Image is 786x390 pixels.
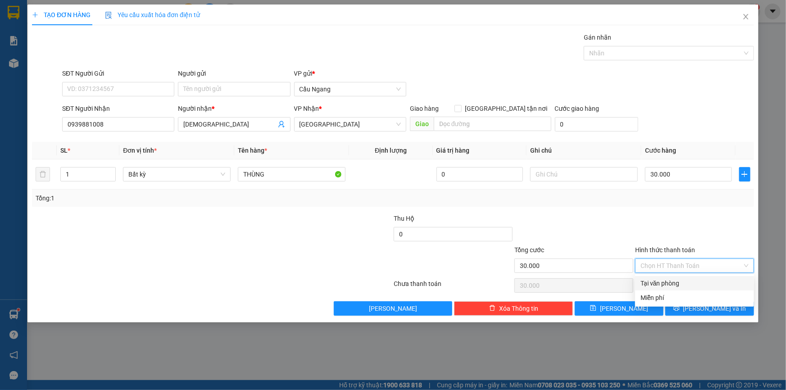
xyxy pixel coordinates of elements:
[665,301,754,316] button: printer[PERSON_NAME] và In
[7,58,21,67] span: CR :
[62,68,174,78] div: SĐT Người Gửi
[300,82,401,96] span: Cầu Ngang
[645,147,676,154] span: Cước hàng
[105,12,112,19] img: icon
[294,105,319,112] span: VP Nhận
[733,5,759,30] button: Close
[62,104,174,113] div: SĐT Người Nhận
[462,104,551,113] span: [GEOGRAPHIC_DATA] tận nơi
[278,121,285,128] span: user-add
[32,11,91,18] span: TẠO ĐƠN HÀNG
[742,13,750,20] span: close
[238,167,345,181] input: VD: Bàn, Ghế
[59,8,80,17] span: Nhận:
[128,168,225,181] span: Bất kỳ
[641,293,749,303] div: Miễn phí
[555,117,638,132] input: Cước giao hàng
[410,105,439,112] span: Giao hàng
[683,304,746,313] span: [PERSON_NAME] và In
[514,246,544,254] span: Tổng cước
[530,167,638,181] input: Ghi Chú
[555,105,600,112] label: Cước giao hàng
[740,171,750,178] span: plus
[434,117,551,131] input: Dọc đường
[60,147,68,154] span: SL
[584,34,611,41] label: Gán nhãn
[575,301,663,316] button: save[PERSON_NAME]
[8,8,52,29] div: Cầu Ngang
[59,8,150,28] div: [GEOGRAPHIC_DATA]
[36,193,304,203] div: Tổng: 1
[59,39,150,51] div: 0973188790
[394,215,414,222] span: Thu Hộ
[436,167,523,181] input: 0
[123,147,157,154] span: Đơn vị tính
[375,147,407,154] span: Định lượng
[294,68,406,78] div: VP gửi
[410,117,434,131] span: Giao
[369,304,417,313] span: [PERSON_NAME]
[635,246,695,254] label: Hình thức thanh toán
[590,305,596,312] span: save
[32,12,38,18] span: plus
[334,301,453,316] button: [PERSON_NAME]
[454,301,573,316] button: deleteXóa Thông tin
[178,104,290,113] div: Người nhận
[238,147,267,154] span: Tên hàng
[300,118,401,131] span: Sài Gòn
[8,9,22,18] span: Gửi:
[739,167,750,181] button: plus
[489,305,495,312] span: delete
[641,278,749,288] div: Tại văn phòng
[436,147,470,154] span: Giá trị hàng
[178,68,290,78] div: Người gửi
[600,304,648,313] span: [PERSON_NAME]
[393,279,514,295] div: Chưa thanh toán
[59,28,150,39] div: CHỊ CHÍN
[499,304,538,313] span: Xóa Thông tin
[36,167,50,181] button: delete
[105,11,200,18] span: Yêu cầu xuất hóa đơn điện tử
[673,305,680,312] span: printer
[7,57,54,68] div: 40.000
[527,142,641,159] th: Ghi chú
